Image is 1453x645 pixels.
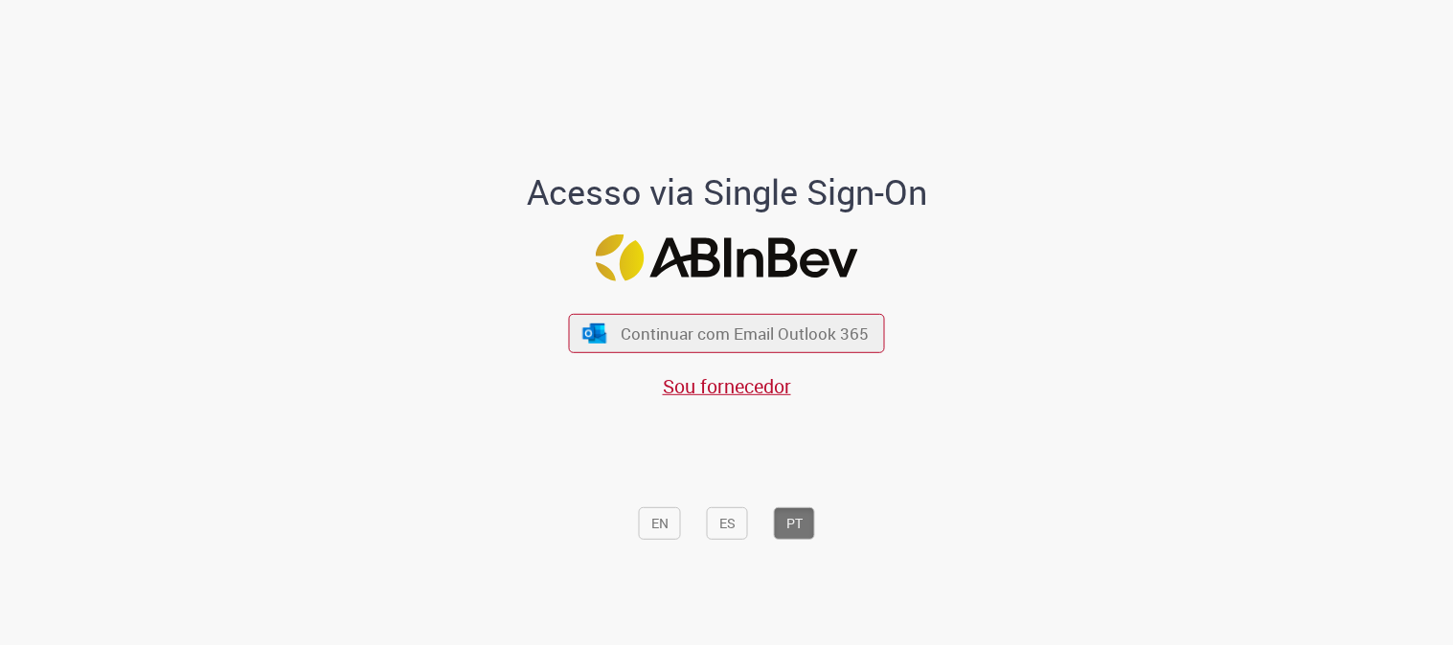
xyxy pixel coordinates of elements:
button: PT [774,507,815,540]
span: Continuar com Email Outlook 365 [621,322,869,345]
button: EN [639,507,681,540]
img: ícone Azure/Microsoft 360 [580,322,607,343]
h1: Acesso via Single Sign-On [461,173,992,211]
a: Sou fornecedor [663,373,791,399]
button: ES [707,507,748,540]
img: Logo ABInBev [596,234,858,280]
button: ícone Azure/Microsoft 360 Continuar com Email Outlook 365 [569,314,885,353]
